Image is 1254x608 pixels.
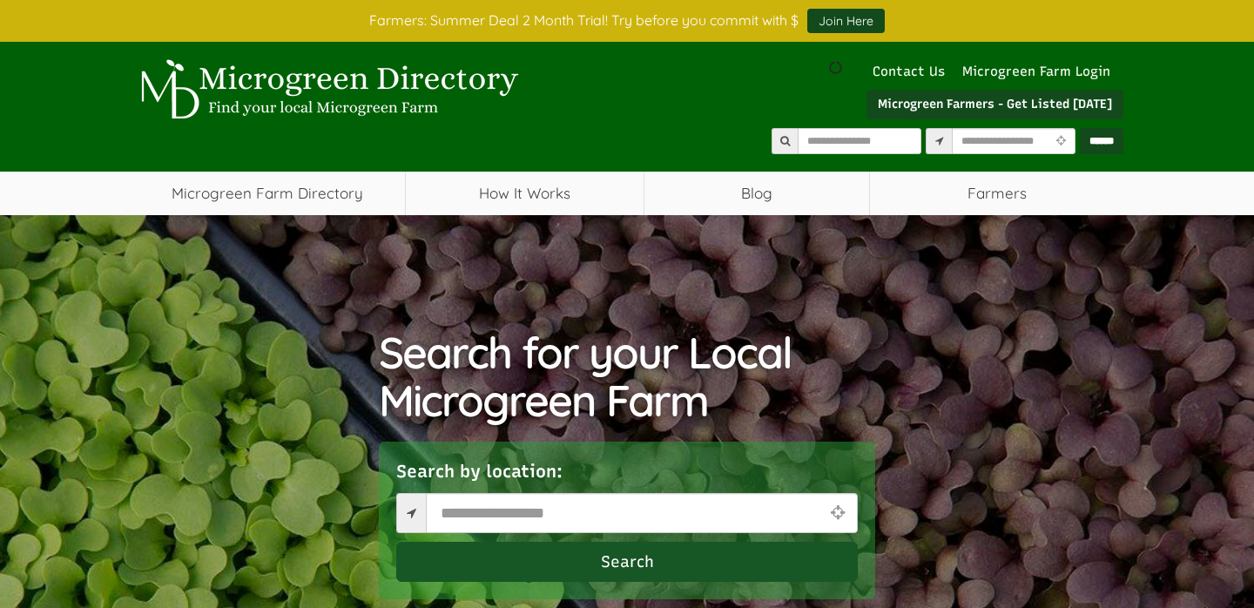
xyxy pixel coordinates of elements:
[131,172,405,215] a: Microgreen Farm Directory
[962,64,1119,79] a: Microgreen Farm Login
[379,328,875,424] h1: Search for your Local Microgreen Farm
[864,64,954,79] a: Contact Us
[807,9,885,33] a: Join Here
[396,459,563,484] label: Search by location:
[866,90,1123,119] a: Microgreen Farmers - Get Listed [DATE]
[406,172,644,215] a: How It Works
[870,172,1123,215] span: Farmers
[1051,136,1069,147] i: Use Current Location
[644,172,870,215] a: Blog
[396,542,858,582] button: Search
[131,59,522,120] img: Microgreen Directory
[826,504,849,521] i: Use Current Location
[118,9,1136,33] div: Farmers: Summer Deal 2 Month Trial! Try before you commit with $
